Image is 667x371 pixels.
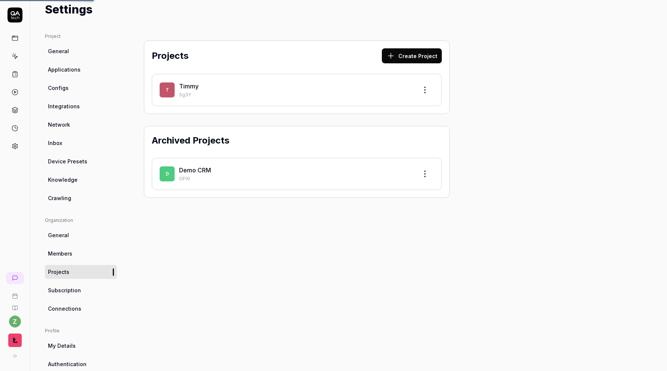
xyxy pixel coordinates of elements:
a: Crawling [45,191,117,205]
p: Sg3Y [179,91,411,98]
span: Crawling [48,194,71,202]
a: Connections [45,302,117,316]
span: Authentication [48,360,87,368]
h2: Projects [152,49,188,63]
span: Applications [48,66,81,73]
div: Demo CRM [179,166,411,175]
span: Members [48,250,72,257]
a: Applications [45,63,117,76]
div: Project [45,33,117,40]
a: Knowledge [45,173,117,187]
a: Book a call with us [3,287,27,299]
a: Subscription [45,283,117,297]
span: General [48,47,69,55]
span: Projects [48,268,69,276]
span: Subscription [48,286,81,294]
span: Integrations [48,102,80,110]
h1: Settings [45,1,93,18]
button: Timmy Logo [3,328,27,349]
a: Authentication [45,357,117,371]
a: Projects [45,265,117,279]
p: OPXI [179,175,411,182]
span: Configs [48,84,69,92]
a: Timmy [179,82,199,90]
a: Members [45,247,117,260]
a: Configs [45,81,117,95]
a: Documentation [3,299,27,311]
a: Network [45,118,117,132]
a: Device Presets [45,154,117,168]
button: Create Project [382,48,442,63]
span: Connections [48,305,81,313]
span: Inbox [48,139,62,147]
div: Organization [45,217,117,224]
span: Network [48,121,70,129]
span: Device Presets [48,157,87,165]
button: z [9,316,21,328]
a: General [45,44,117,58]
span: D [160,166,175,181]
span: T [160,82,175,97]
span: General [48,231,69,239]
img: Timmy Logo [8,334,22,347]
a: My Details [45,339,117,353]
span: My Details [48,342,76,350]
a: Inbox [45,136,117,150]
div: Profile [45,328,117,334]
a: General [45,228,117,242]
span: Knowledge [48,176,78,184]
a: Integrations [45,99,117,113]
h2: Archived Projects [152,134,229,147]
a: New conversation [6,272,24,284]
